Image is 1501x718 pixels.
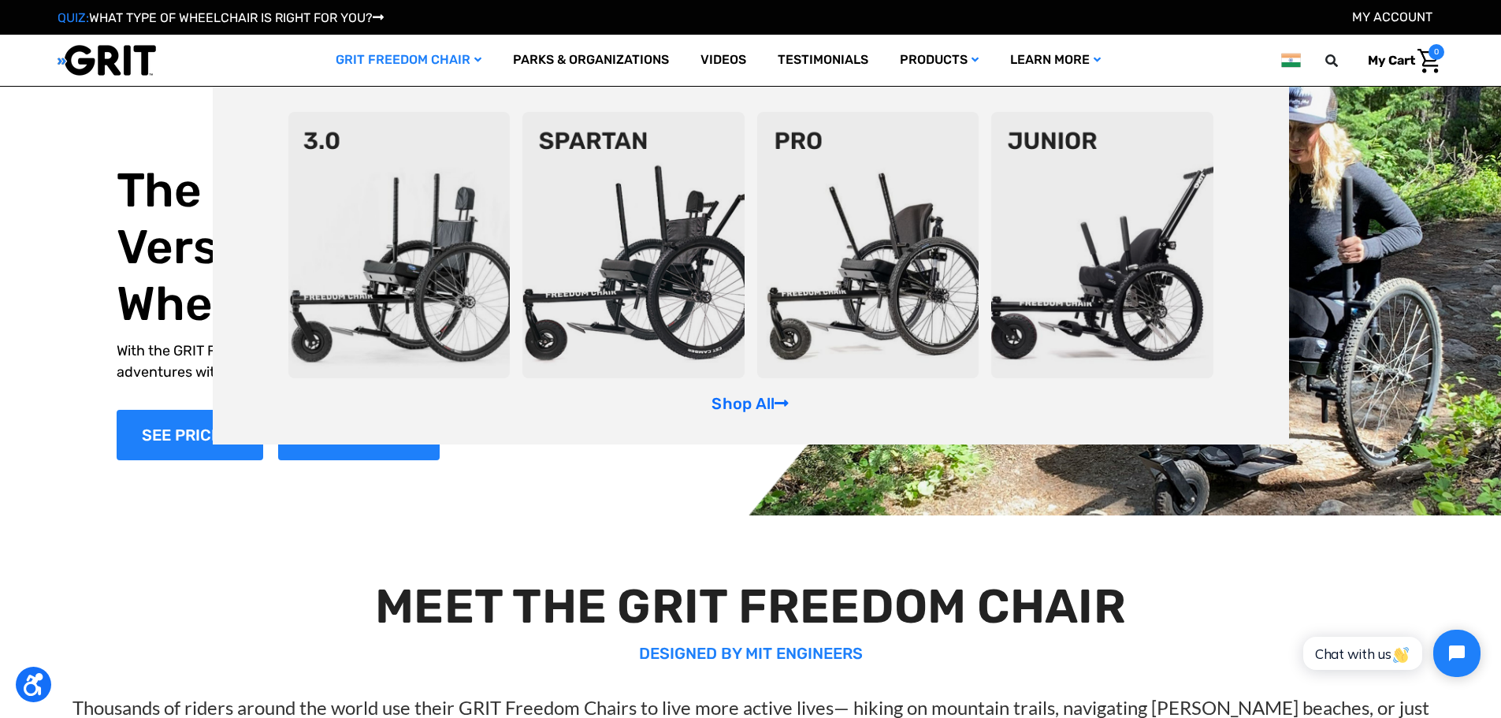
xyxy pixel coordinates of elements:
[38,642,1464,665] p: DESIGNED BY MIT ENGINEERS
[522,112,745,378] img: spartan2.png
[1429,44,1444,60] span: 0
[685,35,762,86] a: Videos
[264,65,349,80] span: Phone Number
[497,35,685,86] a: Parks & Organizations
[1368,53,1415,68] span: My Cart
[117,340,673,383] p: With the GRIT Freedom Chair, explore the outdoors, get daily exercise, and go on adventures with ...
[884,35,994,86] a: Products
[1286,616,1494,690] iframe: Tidio Chat
[994,35,1116,86] a: Learn More
[1356,44,1444,77] a: Cart with 0 items
[117,410,263,460] a: Shop Now
[1332,44,1356,77] input: Search
[1352,9,1432,24] a: Account
[288,112,511,378] img: 3point0.png
[711,394,789,413] a: Shop All
[1281,50,1300,70] img: in.png
[320,35,497,86] a: GRIT Freedom Chair
[58,10,89,25] span: QUIZ:
[58,10,384,25] a: QUIZ:WHAT TYPE OF WHEELCHAIR IS RIGHT FOR YOU?
[991,112,1213,378] img: junior-chair.png
[757,112,979,378] img: pro-chair.png
[38,578,1464,635] h2: MEET THE GRIT FREEDOM CHAIR
[58,44,156,76] img: GRIT All-Terrain Wheelchair and Mobility Equipment
[1417,49,1440,73] img: Cart
[117,162,673,333] h1: The World's Most Versatile All-Terrain Wheelchair
[762,35,884,86] a: Testimonials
